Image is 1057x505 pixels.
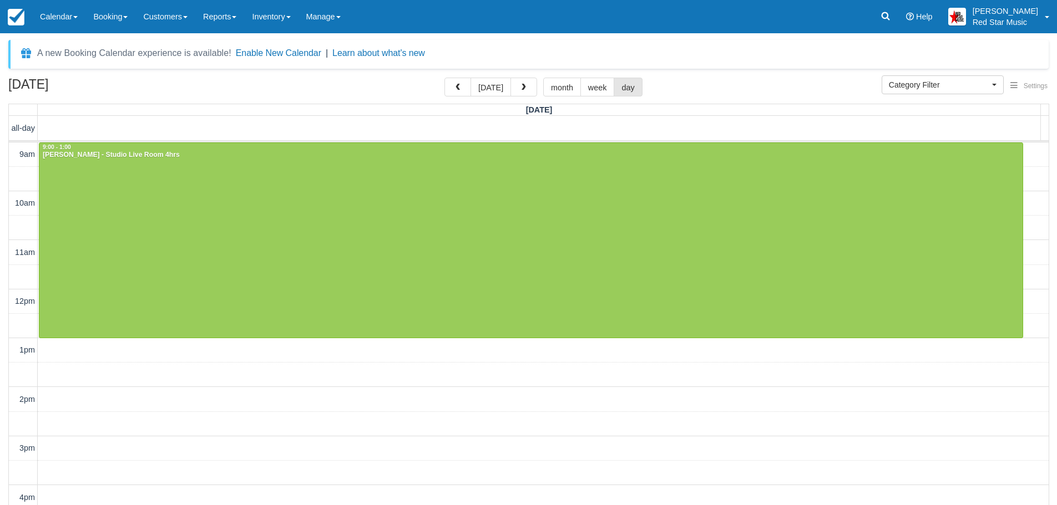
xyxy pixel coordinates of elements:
[12,124,35,132] span: all-day
[19,395,35,404] span: 2pm
[43,144,71,150] span: 9:00 - 1:00
[15,248,35,257] span: 11am
[614,78,642,96] button: day
[39,142,1023,338] a: 9:00 - 1:00[PERSON_NAME] - Studio Live Room 4hrs
[332,48,425,58] a: Learn about what's new
[471,78,511,96] button: [DATE]
[906,13,914,21] i: Help
[882,75,1004,94] button: Category Filter
[19,493,35,502] span: 4pm
[916,12,933,21] span: Help
[1024,82,1048,90] span: Settings
[8,9,24,25] img: checkfront-main-nav-mini-logo.png
[326,48,328,58] span: |
[526,105,553,114] span: [DATE]
[1004,78,1054,94] button: Settings
[543,78,581,96] button: month
[19,443,35,452] span: 3pm
[948,8,966,25] img: A2
[42,151,1020,160] div: [PERSON_NAME] - Studio Live Room 4hrs
[973,17,1038,28] p: Red Star Music
[889,79,989,90] span: Category Filter
[37,47,231,60] div: A new Booking Calendar experience is available!
[19,345,35,354] span: 1pm
[15,297,35,305] span: 12pm
[580,78,615,96] button: week
[973,6,1038,17] p: [PERSON_NAME]
[8,78,149,98] h2: [DATE]
[19,150,35,159] span: 9am
[236,48,321,59] button: Enable New Calendar
[15,198,35,207] span: 10am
